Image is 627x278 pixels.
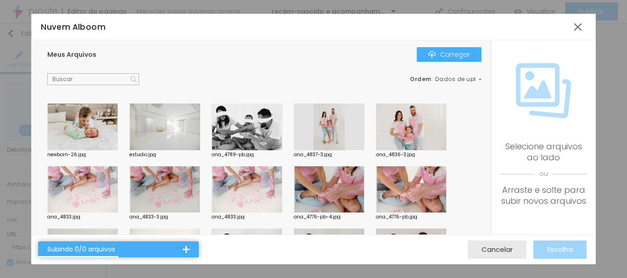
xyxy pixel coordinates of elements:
font: ana_4776-pb.jpg [376,213,417,220]
font: ana_4833.jpg [47,213,80,220]
font: Ordem [410,75,431,83]
font: Cancelar [481,245,513,254]
font: Nuvem Alboom [41,22,106,33]
font: Selecione arquivos ao lado [505,141,582,163]
font: ana_4833.jpg [212,213,245,220]
font: Subindo 0/0 arquivos [47,245,115,254]
font: Escolha [547,245,573,254]
img: Ícone [428,51,436,58]
font: ou [539,169,548,178]
input: Buscar [47,73,139,85]
button: Cancelar [468,240,526,259]
font: Meus Arquivos [47,50,96,59]
font: Arraste e solte para subir novos arquivos [501,184,586,207]
div: newborn-26.jpg [47,153,118,157]
button: ÍconeCarregar [417,47,481,62]
font: : [431,75,433,83]
font: ana_4776-pb-4.jpg [294,213,341,220]
font: ana_4836-3.jpg [376,151,415,158]
button: Escolha [533,240,587,259]
font: Dados de upload [435,75,488,83]
font: ana_4837-3.jpg [294,151,332,158]
font: Carregar [440,50,470,59]
img: Ícone [516,63,571,118]
font: ana_4789-pb.jpg [212,151,254,158]
img: Ícone [130,76,137,82]
font: estudio.jpg [129,151,156,158]
font: ana_4833-3.jpg [129,213,168,220]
